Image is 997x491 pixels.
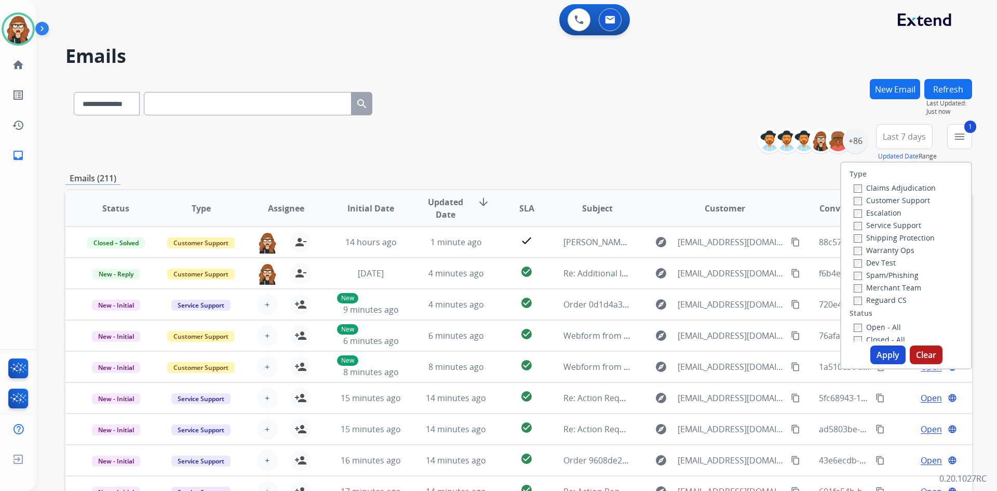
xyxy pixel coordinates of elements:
[92,269,140,280] span: New - Reply
[268,202,304,215] span: Assignee
[520,421,533,434] mat-icon: check_circle
[341,455,401,466] span: 16 minutes ago
[819,455,981,466] span: 43e6ecdb-5da7-47be-8035-539ad7c280d8
[875,424,885,434] mat-icon: content_copy
[854,324,862,332] input: Open - All
[854,222,862,230] input: Service Support
[265,423,270,435] span: +
[854,322,901,332] label: Open - All
[921,423,942,435] span: Open
[854,258,896,268] label: Dev Test
[87,237,145,248] span: Closed – Solved
[791,269,800,278] mat-icon: content_copy
[294,298,307,311] mat-icon: person_add
[819,330,977,341] span: 76afaa29-9263-4c44-9b55-e23409639571
[257,232,278,254] img: agent-avatar
[294,236,307,248] mat-icon: person_remove
[426,392,486,404] span: 14 minutes ago
[257,294,278,315] button: +
[563,236,751,248] span: [PERSON_NAME] police report for missing order
[337,355,358,366] p: New
[347,202,394,215] span: Initial Date
[876,124,933,149] button: Last 7 days
[705,202,745,215] span: Customer
[341,392,401,404] span: 15 minutes ago
[870,79,920,99] button: New Email
[428,361,484,373] span: 8 minutes ago
[819,392,971,404] span: 5fc68943-1f9f-4eab-9e20-c68c49685c03
[678,361,785,373] span: [EMAIL_ADDRESS][DOMAIN_NAME]
[655,392,667,404] mat-icon: explore
[520,359,533,371] mat-icon: check_circle
[294,392,307,404] mat-icon: person_add
[953,130,966,143] mat-icon: menu
[358,268,384,279] span: [DATE]
[563,455,744,466] span: Order 9608de2f-dc20-4bfc-a438-2618d26419f5
[854,233,935,243] label: Shipping Protection
[850,308,872,319] label: Status
[294,329,307,342] mat-icon: person_add
[520,328,533,340] mat-icon: check_circle
[854,336,862,344] input: Closed - All
[819,361,979,373] span: 1a510e3c-a17d-456b-917b-5864c7567aa4
[921,392,942,404] span: Open
[92,393,140,404] span: New - Initial
[430,236,482,248] span: 1 minute ago
[678,329,785,342] span: [EMAIL_ADDRESS][DOMAIN_NAME]
[655,236,667,248] mat-icon: explore
[854,184,862,193] input: Claims Adjudication
[345,236,397,248] span: 14 hours ago
[878,152,937,161] span: Range
[520,266,533,278] mat-icon: check_circle
[426,455,486,466] span: 14 minutes ago
[791,424,800,434] mat-icon: content_copy
[167,362,235,373] span: Customer Support
[294,361,307,373] mat-icon: person_add
[92,300,140,311] span: New - Initial
[854,270,919,280] label: Spam/Phishing
[265,329,270,342] span: +
[883,135,926,139] span: Last 7 days
[878,152,919,161] button: Updated Date
[819,202,886,215] span: Conversation ID
[854,245,914,255] label: Warranty Ops
[910,346,942,364] button: Clear
[870,346,906,364] button: Apply
[171,300,231,311] span: Service Support
[854,183,936,193] label: Claims Adjudication
[257,263,278,285] img: agent-avatar
[343,366,399,378] span: 8 minutes ago
[167,237,235,248] span: Customer Support
[356,98,368,110] mat-icon: search
[520,297,533,309] mat-icon: check_circle
[563,268,925,279] span: Re: Additional Information Needed: Photo(s) and/or video(s) of defective product in question
[563,361,799,373] span: Webform from [EMAIL_ADDRESS][DOMAIN_NAME] on [DATE]
[92,331,140,342] span: New - Initial
[428,268,484,279] span: 4 minutes ago
[563,330,799,341] span: Webform from [EMAIL_ADDRESS][DOMAIN_NAME] on [DATE]
[426,423,486,435] span: 14 minutes ago
[257,450,278,471] button: +
[791,331,800,340] mat-icon: content_copy
[678,298,785,311] span: [EMAIL_ADDRESS][DOMAIN_NAME]
[948,456,957,465] mat-icon: language
[92,456,140,467] span: New - Initial
[167,269,235,280] span: Customer Support
[854,259,862,268] input: Dev Test
[477,196,490,208] mat-icon: arrow_downward
[65,46,972,67] h2: Emails
[819,423,977,435] span: ad5803be-541a-40b5-9ff7-c083ebc12b16
[854,234,862,243] input: Shipping Protection
[678,454,785,467] span: [EMAIL_ADDRESS][DOMAIN_NAME]
[655,329,667,342] mat-icon: explore
[854,272,862,280] input: Spam/Phishing
[947,124,972,149] button: 1
[582,202,613,215] span: Subject
[819,299,974,310] span: 720e4457-1fa5-41d4-8ee1-a32f8ea2c1c1
[854,195,930,205] label: Customer Support
[265,392,270,404] span: +
[655,423,667,435] mat-icon: explore
[257,356,278,377] button: +
[854,220,921,230] label: Service Support
[520,390,533,403] mat-icon: check_circle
